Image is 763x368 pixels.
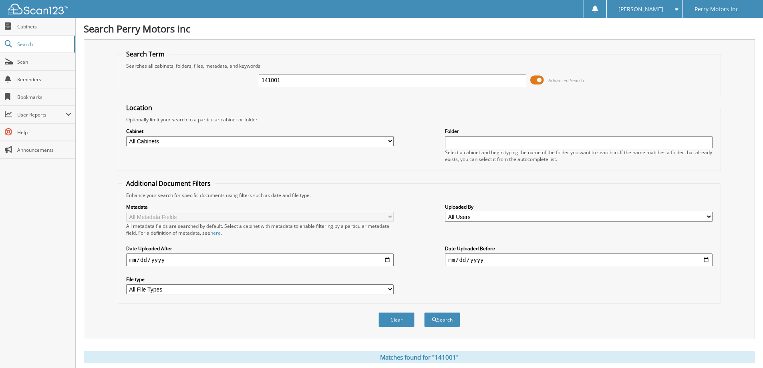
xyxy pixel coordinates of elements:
[17,94,71,101] span: Bookmarks
[17,23,71,30] span: Cabinets
[424,312,460,327] button: Search
[210,229,221,236] a: here
[445,253,713,266] input: end
[17,147,71,153] span: Announcements
[17,58,71,65] span: Scan
[122,62,717,69] div: Searches all cabinets, folders, files, metadata, and keywords
[84,22,755,35] h1: Search Perry Motors Inc
[445,245,713,252] label: Date Uploaded Before
[17,111,66,118] span: User Reports
[126,128,394,135] label: Cabinet
[122,103,156,112] legend: Location
[445,203,713,210] label: Uploaded By
[8,4,68,14] img: scan123-logo-white.svg
[695,7,739,12] span: Perry Motors Inc
[126,245,394,252] label: Date Uploaded After
[122,179,215,188] legend: Additional Document Filters
[126,253,394,266] input: start
[122,116,717,123] div: Optionally limit your search to a particular cabinet or folder
[126,276,394,283] label: File type
[17,129,71,136] span: Help
[122,50,169,58] legend: Search Term
[378,312,415,327] button: Clear
[548,77,584,83] span: Advanced Search
[126,203,394,210] label: Metadata
[17,41,70,48] span: Search
[445,128,713,135] label: Folder
[17,76,71,83] span: Reminders
[122,192,717,199] div: Enhance your search for specific documents using filters such as date and file type.
[126,223,394,236] div: All metadata fields are searched by default. Select a cabinet with metadata to enable filtering b...
[445,149,713,163] div: Select a cabinet and begin typing the name of the folder you want to search in. If the name match...
[84,351,755,363] div: Matches found for "141001"
[618,7,663,12] span: [PERSON_NAME]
